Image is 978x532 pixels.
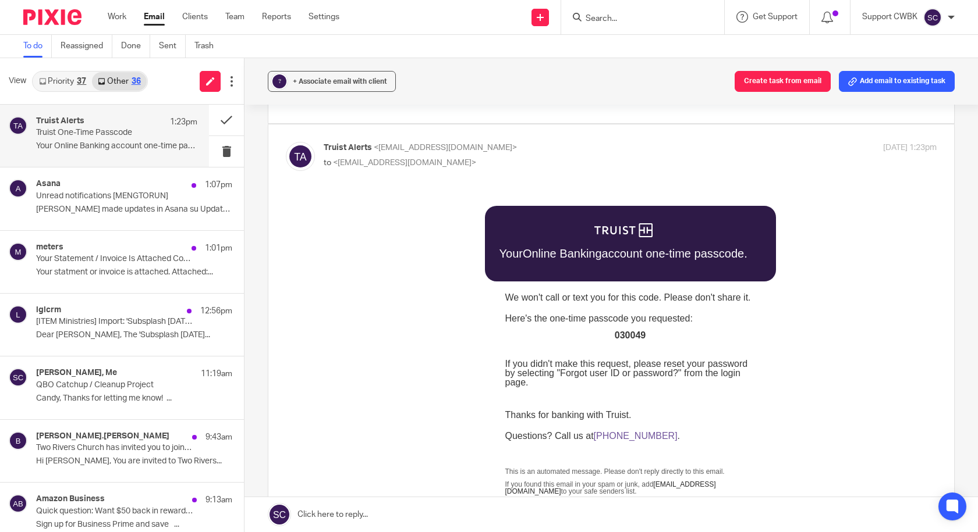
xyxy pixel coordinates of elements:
span: <[EMAIL_ADDRESS][DOMAIN_NAME]> [374,144,517,152]
div: If you didn't make this request, please reset your password by selecting "Forgot user ID or passw... [182,165,432,193]
h4: Asana [36,179,61,189]
p: Dear [PERSON_NAME], The 'Subsplash [DATE]... [36,330,232,340]
p: Your Statement / Invoice Is Attached Contract Invoice #450161 [36,254,193,264]
p: 1:23pm [170,116,197,128]
p: Quick question: Want $50 back in rewards? [36,506,193,516]
p: [ITEM Ministries] Import: 'Subsplash [DATE] deposits.csv' is complete [36,317,193,327]
div: 36 [132,77,141,85]
a: Email [144,11,165,23]
p: 11:19am [201,368,232,380]
input: Search [584,14,689,24]
a: Reassigned [61,35,112,58]
a: [DOMAIN_NAME][URL]. [187,319,263,327]
div: Here's the one-time passcode you requested: [182,120,432,146]
a: Work [108,11,126,23]
div: Learn more about security at or privacy at [182,312,432,326]
div: We won't call or text you for this code. Please don't share it. [182,99,432,108]
span: Online Banking [199,53,278,66]
span: Truist Alerts [324,144,372,152]
span: Get Support [753,13,798,21]
span: 2025 [186,344,202,352]
button: Add email to existing task [839,71,955,92]
img: svg%3E [9,368,27,387]
div: Questions? Call us at . [182,237,357,247]
p: Candy, Thanks for letting me know! ... [36,394,232,404]
p: QBO Catchup / Cleanup Project [36,380,193,390]
img: svg%3E [9,179,27,198]
h4: [PERSON_NAME].[PERSON_NAME] [36,431,169,441]
a: Priority37 [33,72,92,91]
a: [PHONE_NUMBER] [270,237,354,247]
a: Sent [159,35,186,58]
p: Two Rivers Church has invited you to join their portal [36,443,193,453]
span: + Associate email with client [293,78,387,85]
img: svg%3E [9,431,27,450]
button: Create task from email [735,71,831,92]
p: [PERSON_NAME] made updates in Asana su Updates from... [36,205,232,215]
div: 37 [77,77,86,85]
button: ? + Associate email with client [268,71,396,92]
img: svg%3E [9,305,27,324]
a: Clients [182,11,208,23]
div: ? [272,74,286,88]
a: To do [23,35,52,58]
span: 030049 [291,136,322,146]
img: svg%3E [923,8,942,27]
div: If you found this email in your spam or junk, add to your safe senders list. [182,287,432,301]
img: svg%3E [9,116,27,135]
h4: lglcrm [36,305,61,315]
div: Truist Financial Corporation. Truist Bank, Member FDIC. Equal Housing Lender. © Truist Financial ... [182,338,432,359]
p: 12:56pm [200,305,232,317]
a: Trash [194,35,222,58]
a: [EMAIL_ADDRESS][DOMAIN_NAME] [182,286,392,301]
h4: meters [36,242,63,252]
a: Settings [309,11,339,23]
img: svg%3E [9,494,27,513]
h4: Amazon Business [36,494,105,504]
p: Your account one-time passcode. [176,53,424,65]
h4: [PERSON_NAME], Me [36,368,117,378]
a: Reports [262,11,291,23]
p: 9:43am [205,431,232,443]
p: Hi [PERSON_NAME], You are invited to Two Rivers... [36,456,232,466]
p: 1:01pm [205,242,232,254]
a: Done [121,35,150,58]
div: Thanks for banking with Truist. [182,216,308,226]
p: 9:13am [205,494,232,506]
span: <[EMAIL_ADDRESS][DOMAIN_NAME]> [333,159,476,167]
img: truist-logo.png [271,29,329,43]
p: Truist One-Time Passcode [36,128,165,138]
p: Sign up for Business Prime and save ‍͏ ͏ ‍͏... [36,520,232,530]
img: svg%3E [9,242,27,261]
p: Unread notifications [MENGTORUN] [36,191,193,201]
p: [DATE] 1:23pm [883,142,937,154]
a: [DOMAIN_NAME][URL] [270,312,344,320]
a: Other36 [92,72,146,91]
p: Your statment or invoice is attached. Attached:... [36,267,232,277]
p: 1:07pm [205,179,232,191]
h4: Truist Alerts [36,116,84,126]
p: Support CWBK [862,11,917,23]
span: View [9,75,26,87]
img: svg%3E [286,142,315,171]
span: to [324,159,331,167]
a: Team [225,11,245,23]
img: Pixie [23,9,81,25]
p: Your Online Banking account one-time passcode. ... [36,141,197,151]
div: This is an automated message. Please don't reply directly to this email. [182,274,432,281]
